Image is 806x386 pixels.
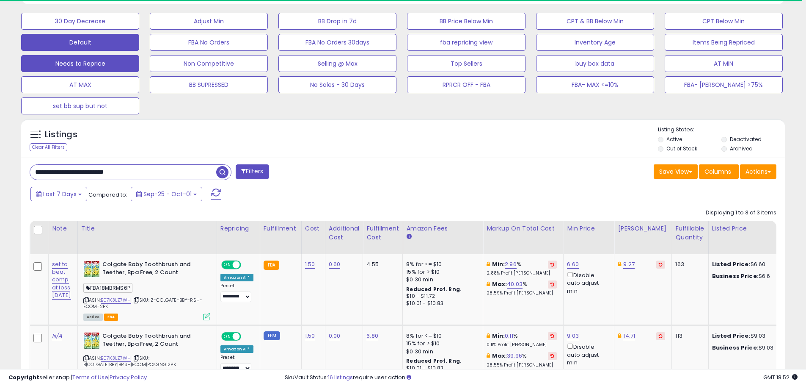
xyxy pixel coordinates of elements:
button: BB Drop in 7d [278,13,396,30]
button: CPT & BB Below Min [536,13,654,30]
b: Max: [492,280,507,288]
div: $0.30 min [406,276,476,283]
div: Cost [305,224,322,233]
b: Min: [492,332,505,340]
h5: Listings [45,129,77,141]
div: Amazon AI * [220,274,253,281]
a: Terms of Use [72,373,108,381]
small: FBM [264,331,280,340]
div: [PERSON_NAME] [618,224,668,233]
div: Amazon AI * [220,345,253,353]
p: Listing States: [658,126,785,134]
b: Listed Price: [712,260,751,268]
span: ON [222,261,233,269]
button: Adjust Min [150,13,268,30]
a: 0.11 [505,332,513,340]
span: Compared to: [88,191,127,199]
div: $6.6 [712,272,782,280]
div: Preset: [220,283,253,302]
span: ON [222,333,233,340]
label: Deactivated [730,136,762,143]
button: Needs to Reprice [21,55,139,72]
img: 51eM7pZZLeL._SL40_.jpg [83,332,100,349]
button: set bb sup but not [21,97,139,114]
div: Additional Cost [329,224,360,242]
b: Colgate Baby Toothbrush and Teether, Bpa Free, 2 Count [102,261,205,278]
span: OFF [240,261,253,269]
div: $6.60 [712,261,782,268]
div: Displaying 1 to 3 of 3 items [706,209,776,217]
button: 30 Day Decrease [21,13,139,30]
button: Sep-25 - Oct-01 [131,187,202,201]
div: Fulfillment [264,224,298,233]
div: Disable auto adjust min [567,342,608,367]
a: Privacy Policy [110,373,147,381]
div: Clear All Filters [30,143,67,151]
div: 15% for > $10 [406,340,476,347]
div: % [487,352,557,368]
button: BB Price Below Min [407,13,525,30]
div: 8% for <= $10 [406,261,476,268]
a: N/A [52,332,62,340]
div: Title [81,224,213,233]
span: Columns [704,167,731,176]
div: 4.55 [366,261,396,268]
span: FBA18MBRMS6P [83,283,132,293]
button: buy box data [536,55,654,72]
div: $10.01 - $10.83 [406,300,476,307]
button: No Sales - 30 Days [278,76,396,93]
button: BB SUPRESSED [150,76,268,93]
button: Inventory Age [536,34,654,51]
div: Disable auto adjust min [567,270,608,295]
button: RPRCR OFF - FBA [407,76,525,93]
div: Preset: [220,355,253,374]
b: Business Price: [712,272,759,280]
span: Last 7 Days [43,190,77,198]
span: | SKU: Z-COLGATE-BBY-RSH-ECOM-2PK [83,297,202,309]
button: fba repricing view [407,34,525,51]
a: 1.50 [305,332,315,340]
a: 9.03 [567,332,579,340]
button: Columns [699,164,739,179]
small: FBA [264,261,279,270]
button: Actions [740,164,776,179]
div: Markup on Total Cost [487,224,560,233]
button: Selling @ Max [278,55,396,72]
a: 2.96 [505,260,517,269]
a: 16 listings [328,373,353,381]
div: $9.03 [712,344,782,352]
button: Last 7 Days [30,187,87,201]
p: 2.88% Profit [PERSON_NAME] [487,270,557,276]
span: Sep-25 - Oct-01 [143,190,192,198]
div: ASIN: [83,332,210,378]
button: AT MIN [665,55,783,72]
a: 1.50 [305,260,315,269]
div: $0.30 min [406,348,476,355]
a: 0.00 [329,332,341,340]
button: FBA No Orders [150,34,268,51]
button: Save View [654,164,698,179]
div: $10 - $11.72 [406,293,476,300]
b: Min: [492,260,505,268]
div: % [487,332,557,348]
button: FBA- [PERSON_NAME] >75% [665,76,783,93]
b: Reduced Prof. Rng. [406,286,462,293]
label: Active [666,136,682,143]
div: 15% for > $10 [406,268,476,276]
a: 0.60 [329,260,341,269]
a: 39.96 [507,352,522,360]
a: B07K3LZ7WH [101,355,131,362]
b: Max: [492,352,507,360]
button: Items Being Repriced [665,34,783,51]
div: Listed Price [712,224,785,233]
p: 28.59% Profit [PERSON_NAME] [487,290,557,296]
div: 8% for <= $10 [406,332,476,340]
div: Amazon Fees [406,224,479,233]
label: Archived [730,145,753,152]
button: AT MAX [21,76,139,93]
div: % [487,261,557,276]
a: 40.03 [507,280,523,289]
b: Listed Price: [712,332,751,340]
img: 51eM7pZZLeL._SL40_.jpg [83,261,100,278]
a: 9.27 [623,260,635,269]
